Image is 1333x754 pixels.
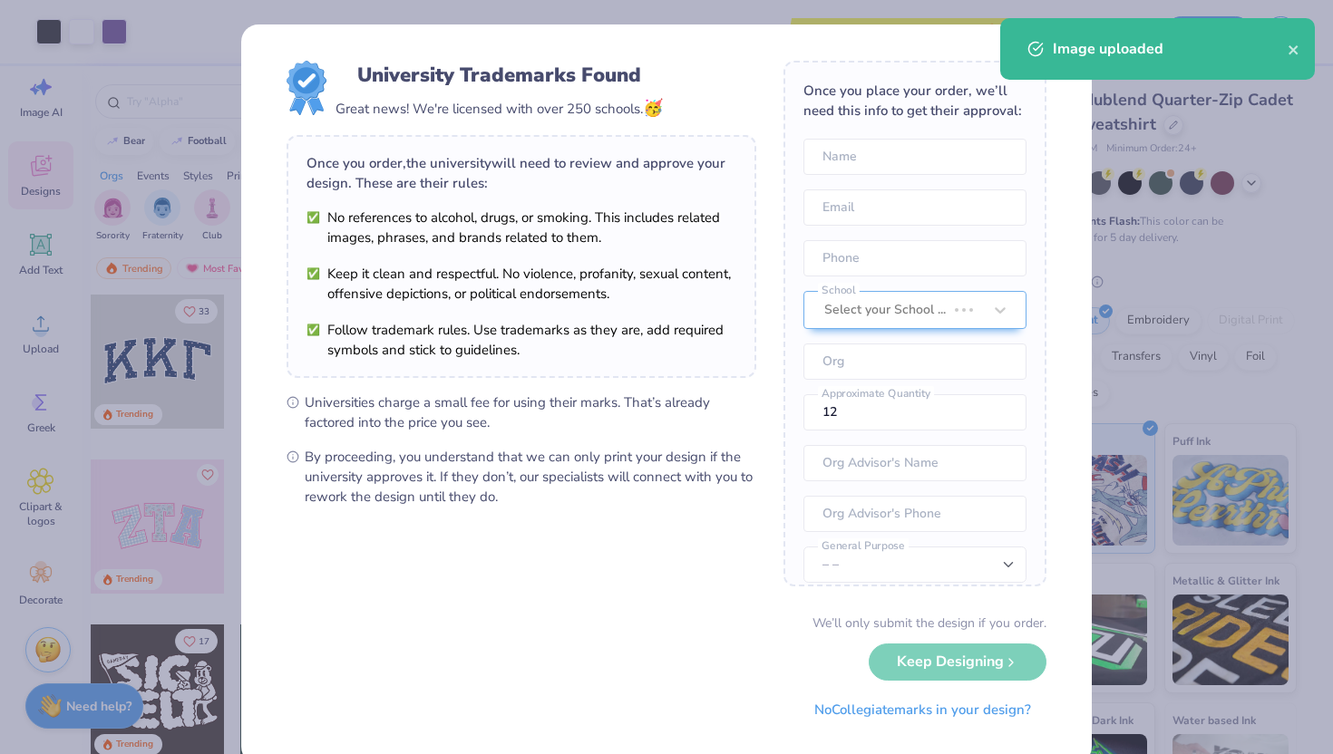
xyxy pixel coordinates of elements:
[643,97,663,119] span: 🥳
[306,153,736,193] div: Once you order, the university will need to review and approve your design. These are their rules:
[803,189,1027,226] input: Email
[287,61,326,115] img: License badge
[803,445,1027,481] input: Org Advisor's Name
[803,496,1027,532] input: Org Advisor's Phone
[799,691,1046,729] button: NoCollegiatemarks in your design?
[306,208,736,247] li: No references to alcohol, drugs, or smoking. This includes related images, phrases, and brands re...
[812,614,1046,633] div: We’ll only submit the design if you order.
[803,81,1027,121] div: Once you place your order, we’ll need this info to get their approval:
[803,139,1027,175] input: Name
[1053,38,1288,60] div: Image uploaded
[803,240,1027,276] input: Phone
[803,394,1027,430] input: Approximate Quantity
[305,392,756,432] span: Universities charge a small fee for using their marks. That’s already factored into the price you...
[306,264,736,304] li: Keep it clean and respectful. No violence, profanity, sexual content, offensive depictions, or po...
[1288,38,1300,60] button: close
[357,61,641,90] div: University Trademarks Found
[306,320,736,360] li: Follow trademark rules. Use trademarks as they are, add required symbols and stick to guidelines.
[305,447,756,507] span: By proceeding, you understand that we can only print your design if the university approves it. I...
[336,96,663,121] div: Great news! We're licensed with over 250 schools.
[803,343,1027,380] input: Org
